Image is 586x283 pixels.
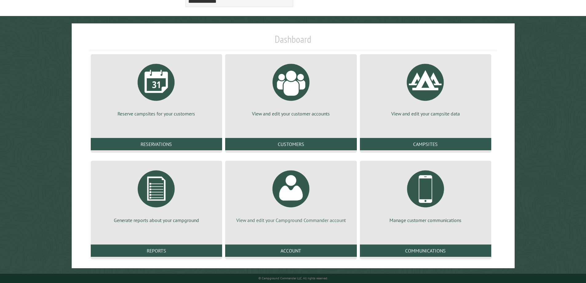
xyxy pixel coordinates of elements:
[89,33,497,50] h1: Dashboard
[98,59,215,117] a: Reserve campsites for your customers
[98,166,215,224] a: Generate reports about your campground
[233,59,349,117] a: View and edit your customer accounts
[91,138,222,150] a: Reservations
[233,166,349,224] a: View and edit your Campground Commander account
[367,110,484,117] p: View and edit your campsite data
[98,217,215,224] p: Generate reports about your campground
[367,59,484,117] a: View and edit your campsite data
[233,110,349,117] p: View and edit your customer accounts
[360,245,491,257] a: Communications
[360,138,491,150] a: Campsites
[258,276,328,280] small: © Campground Commander LLC. All rights reserved.
[98,110,215,117] p: Reserve campsites for your customers
[233,217,349,224] p: View and edit your Campground Commander account
[225,138,357,150] a: Customers
[367,166,484,224] a: Manage customer communications
[367,217,484,224] p: Manage customer communications
[225,245,357,257] a: Account
[91,245,222,257] a: Reports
